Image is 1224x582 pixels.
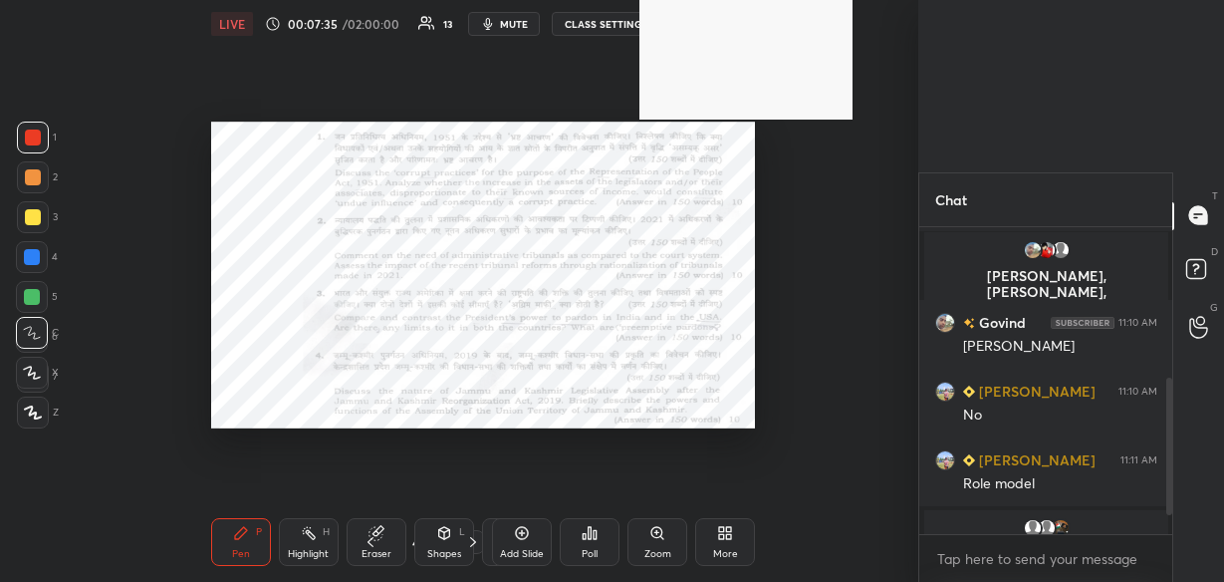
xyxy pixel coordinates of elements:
[17,397,59,429] div: Z
[644,549,671,559] div: Zoom
[1211,244,1218,259] p: D
[17,161,58,193] div: 2
[256,527,262,537] div: P
[427,549,461,559] div: Shapes
[16,317,59,349] div: C
[16,281,58,313] div: 5
[211,12,253,36] div: LIVE
[919,173,983,226] p: Chat
[16,241,58,273] div: 4
[552,12,661,36] button: CLASS SETTINGS
[1212,188,1218,203] p: T
[500,17,528,31] span: mute
[406,536,426,548] div: 4
[582,549,598,559] div: Poll
[919,227,1173,578] div: grid
[232,549,250,559] div: Pen
[17,201,58,233] div: 3
[288,549,329,559] div: Highlight
[459,527,465,537] div: L
[17,122,57,153] div: 1
[713,549,738,559] div: More
[16,357,59,389] div: X
[362,549,391,559] div: Eraser
[1210,300,1218,315] p: G
[500,549,544,559] div: Add Slide
[443,19,452,29] div: 13
[323,527,330,537] div: H
[468,12,540,36] button: mute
